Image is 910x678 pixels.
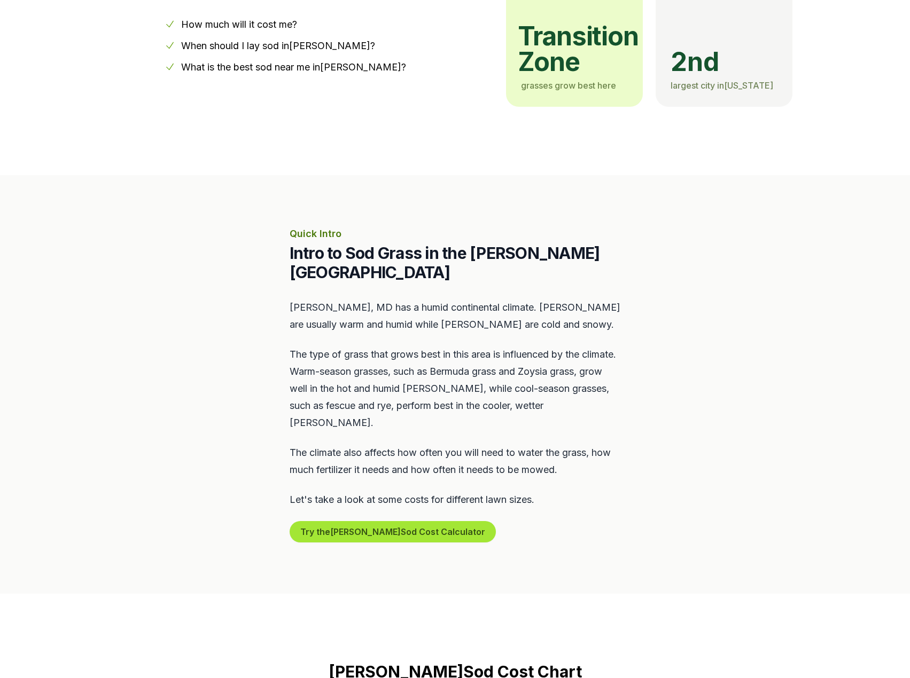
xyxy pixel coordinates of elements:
span: 2nd [671,49,777,75]
span: grasses grow best here [521,80,616,91]
a: How much will it cost me? [181,19,297,30]
span: transition zone [518,23,628,75]
p: Let's take a look at some costs for different lawn sizes. [290,491,621,508]
button: Try the[PERSON_NAME]Sod Cost Calculator [290,521,496,542]
span: largest city in [US_STATE] [671,80,773,91]
p: The type of grass that grows best in this area is influenced by the climate. Warm-season grasses,... [290,346,621,431]
h2: Intro to Sod Grass in the [PERSON_NAME][GEOGRAPHIC_DATA] [290,243,621,282]
p: [PERSON_NAME], MD has a humid continental climate. [PERSON_NAME] are usually warm and humid while... [290,299,621,333]
a: What is the best sod near me in[PERSON_NAME]? [181,61,406,73]
a: When should I lay sod in[PERSON_NAME]? [181,40,375,51]
p: Quick Intro [290,226,621,241]
p: The climate also affects how often you will need to water the grass, how much fertilizer it needs... [290,444,621,478]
